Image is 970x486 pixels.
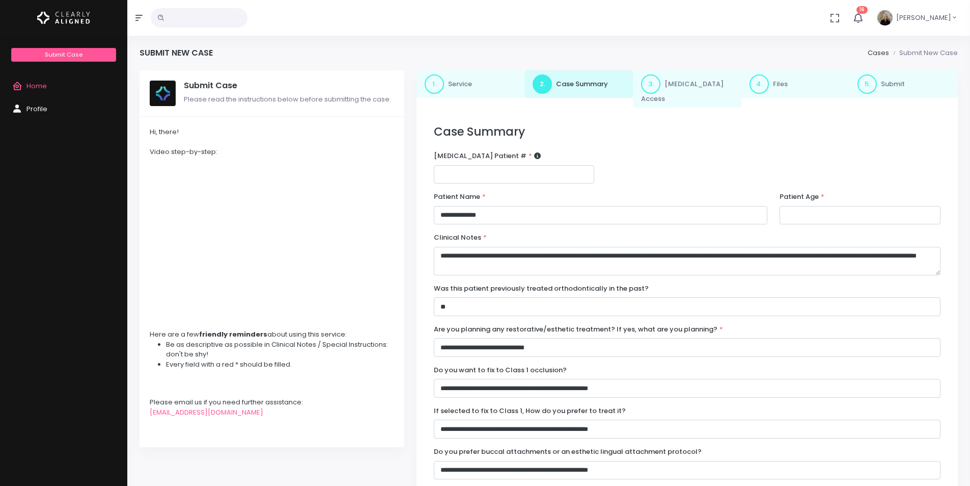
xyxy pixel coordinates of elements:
[750,74,769,94] span: 4.
[417,70,525,98] a: 1.Service
[150,397,394,407] div: Please email us if you need further assistance:
[37,7,90,29] img: Logo Horizontal
[166,340,394,360] li: Be as descriptive as possible in Clinical Notes / Special Instructions: don't be shy!
[184,94,391,104] span: Please read the instructions below before submitting the case.
[857,74,877,94] span: 5.
[140,48,213,58] h4: Submit New Case
[896,13,951,23] span: [PERSON_NAME]
[150,127,394,137] div: Hi, there!
[849,70,958,98] a: 5.Submit
[26,81,47,91] span: Home
[166,360,394,370] li: Every field with a red * should be filled.
[780,192,824,202] label: Patient Age
[434,365,567,375] label: Do you want to fix to Class 1 occlusion?
[150,147,394,157] div: Video step-by-step:
[150,407,263,417] a: [EMAIL_ADDRESS][DOMAIN_NAME]
[11,48,116,62] a: Submit Case
[425,74,444,94] span: 1.
[868,48,889,58] a: Cases
[434,284,649,294] label: Was this patient previously treated orthodontically in the past?
[533,74,552,94] span: 2.
[434,192,486,202] label: Patient Name
[434,406,626,416] label: If selected to fix to Class 1, How do you prefer to treat it?
[434,233,487,243] label: Clinical Notes
[199,329,267,339] strong: friendly reminders
[641,74,660,94] span: 3.
[741,70,850,98] a: 4.Files
[876,9,894,27] img: Header Avatar
[633,70,741,108] a: 3.[MEDICAL_DATA] Access
[26,104,47,114] span: Profile
[434,125,940,139] h3: Case Summary
[524,70,633,98] a: 2.Case Summary
[150,329,394,340] div: Here are a few about using this service:
[434,447,702,457] label: Do you prefer buccal attachments or an esthetic lingual attachment protocol?
[45,50,82,59] span: Submit Case
[434,151,541,161] label: [MEDICAL_DATA] Patient #
[434,324,723,335] label: Are you planning any restorative/esthetic treatment? If yes, what are you planning?
[184,81,394,91] h5: Submit Case
[889,48,958,58] li: Submit New Case
[856,6,868,14] span: 16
